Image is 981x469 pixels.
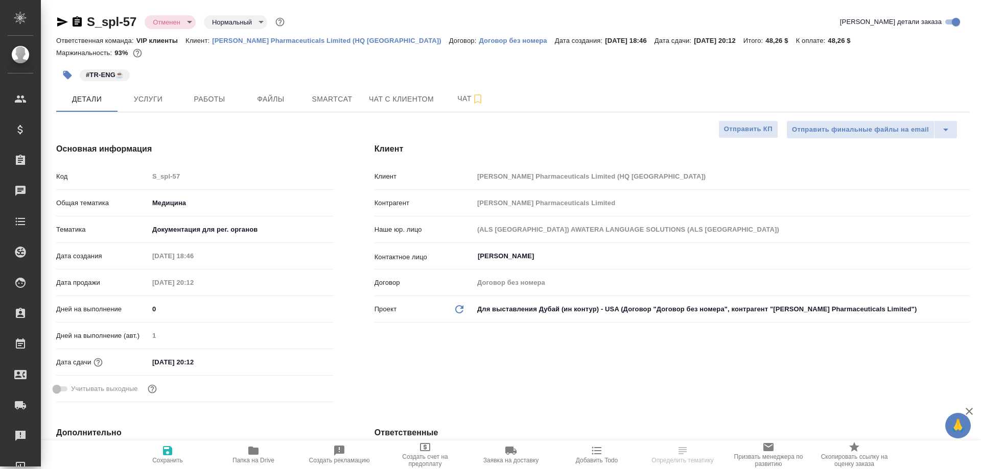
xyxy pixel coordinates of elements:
input: Пустое поле [149,169,334,184]
span: Добавить Todo [576,457,618,464]
span: Учитывать выходные [71,384,138,394]
button: Определить тематику [640,440,726,469]
button: Создать счет на предоплату [382,440,468,469]
button: Доп статусы указывают на важность/срочность заказа [273,15,287,29]
span: Папка на Drive [232,457,274,464]
button: Open [964,255,966,257]
div: Отменен [204,15,267,29]
p: Общая тематика [56,198,149,208]
input: Пустое поле [149,249,238,263]
p: Дней на выполнение (авт.) [56,331,149,341]
span: Отправить финальные файлы на email [792,124,929,136]
span: Файлы [246,93,295,106]
p: Договор без номера [479,37,554,44]
button: Отправить КП [718,120,778,138]
p: Маржинальность: [56,49,114,57]
p: Клиент: [185,37,212,44]
div: Медицина [149,194,334,212]
span: Заявка на доставку [483,457,539,464]
p: Дата создания [56,251,149,261]
h4: Ответственные [375,427,970,439]
span: Скопировать ссылку на оценку заказа [818,453,891,467]
input: ✎ Введи что-нибудь [149,355,238,369]
p: Ответственная команда: [56,37,136,44]
input: ✎ Введи что-нибудь [149,302,334,316]
p: Дата продажи [56,278,149,288]
p: Дата сдачи [56,357,91,367]
button: Создать рекламацию [296,440,382,469]
div: split button [786,120,957,139]
div: Для выставления Дубай (ин контур) - USA (Договор "Договор без номера", контрагент "[PERSON_NAME] ... [474,301,970,318]
span: Создать счет на предоплату [388,453,462,467]
button: Заявка на доставку [468,440,554,469]
span: TR-ENG☕️ [79,70,131,79]
p: Договор: [449,37,479,44]
p: Дней на выполнение [56,304,149,314]
span: Призвать менеджера по развитию [732,453,805,467]
p: VIP клиенты [136,37,185,44]
a: Договор без номера [479,36,554,44]
input: Пустое поле [474,275,970,290]
p: К оплате: [796,37,828,44]
svg: Подписаться [472,93,484,105]
p: Наше юр. лицо [375,225,474,235]
input: Пустое поле [474,169,970,184]
button: Выбери, если сб и вс нужно считать рабочими днями для выполнения заказа. [146,382,159,396]
a: [PERSON_NAME] Pharmaceuticals Limited (HQ [GEOGRAPHIC_DATA]) [212,36,449,44]
button: 330.52 RUB; [131,46,144,60]
button: Если добавить услуги и заполнить их объемом, то дата рассчитается автоматически [91,356,105,369]
button: 🙏 [945,413,971,438]
input: Пустое поле [149,328,334,343]
button: Скопировать ссылку для ЯМессенджера [56,16,68,28]
span: Услуги [124,93,173,106]
p: Проект [375,304,397,314]
div: Отменен [145,15,196,29]
input: Пустое поле [474,222,970,237]
span: Детали [62,93,111,106]
button: Скопировать ссылку на оценку заказа [811,440,897,469]
p: Итого: [743,37,765,44]
span: Сохранить [152,457,183,464]
p: Код [56,171,149,182]
span: Отправить КП [724,124,773,135]
span: Определить тематику [651,457,713,464]
p: Договор [375,278,474,288]
span: Работы [185,93,234,106]
button: Папка на Drive [211,440,296,469]
span: Создать рекламацию [309,457,370,464]
h4: Дополнительно [56,427,334,439]
span: Smartcat [308,93,357,106]
span: [PERSON_NAME] детали заказа [840,17,942,27]
p: [DATE] 18:46 [605,37,655,44]
button: Добавить тэг [56,64,79,86]
a: S_spl-57 [87,15,136,29]
p: Дата сдачи: [655,37,694,44]
button: Отправить финальные файлы на email [786,120,935,139]
span: 🙏 [949,415,967,436]
p: Клиент [375,171,474,182]
button: Сохранить [125,440,211,469]
p: [PERSON_NAME] Pharmaceuticals Limited (HQ [GEOGRAPHIC_DATA]) [212,37,449,44]
p: 93% [114,49,130,57]
div: Документация для рег. органов [149,221,334,238]
h4: Основная информация [56,143,334,155]
input: Пустое поле [149,275,238,290]
button: Нормальный [209,18,255,27]
p: Дата создания: [555,37,605,44]
button: Призвать менеджера по развитию [726,440,811,469]
button: Скопировать ссылку [71,16,83,28]
button: Добавить Todo [554,440,640,469]
h4: Клиент [375,143,970,155]
input: Пустое поле [474,195,970,210]
p: Контактное лицо [375,252,474,262]
span: Чат [446,92,495,105]
p: Тематика [56,225,149,235]
p: 48,26 $ [765,37,796,44]
p: Контрагент [375,198,474,208]
p: #TR-ENG☕️ [86,70,124,80]
p: [DATE] 20:12 [694,37,743,44]
span: Чат с клиентом [369,93,434,106]
button: Отменен [150,18,183,27]
p: 48,26 $ [828,37,858,44]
